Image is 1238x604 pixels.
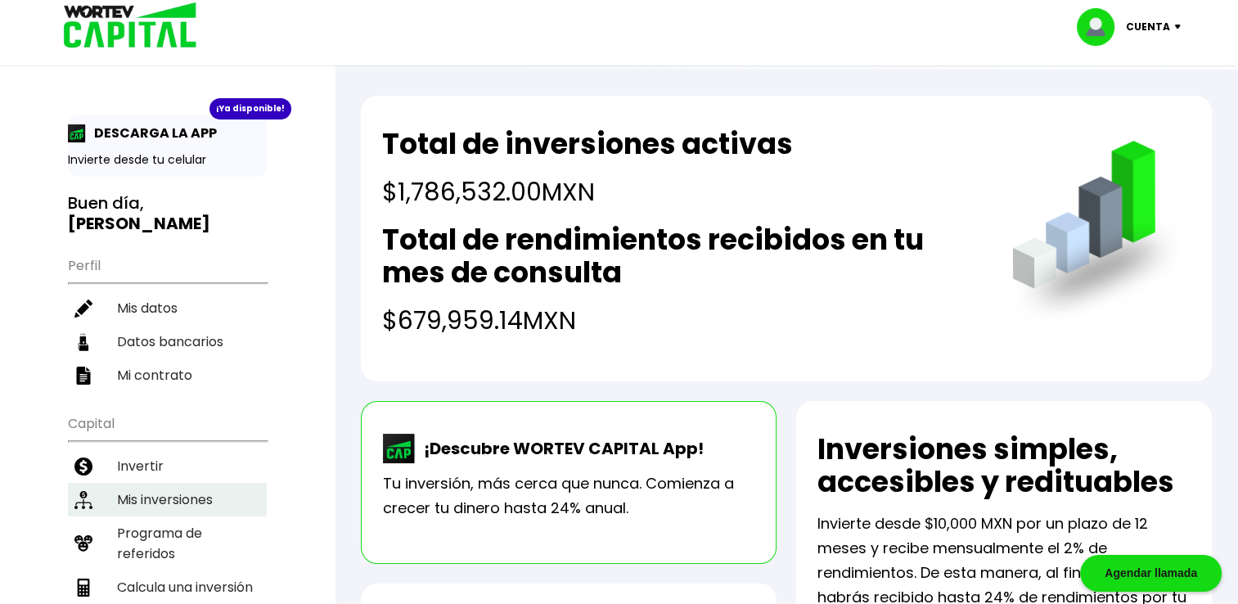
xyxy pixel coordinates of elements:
[74,367,92,385] img: contrato-icon.f2db500c.svg
[74,534,92,552] img: recomiendanos-icon.9b8e9327.svg
[68,325,267,358] a: Datos bancarios
[68,151,267,169] p: Invierte desde tu celular
[1077,8,1126,46] img: profile-image
[1005,141,1191,327] img: grafica.516fef24.png
[383,434,416,463] img: wortev-capital-app-icon
[382,174,793,210] h4: $1,786,532.00 MXN
[74,300,92,318] img: editar-icon.952d3147.svg
[68,247,267,392] ul: Perfil
[68,516,267,570] a: Programa de referidos
[1080,555,1222,592] div: Agendar llamada
[74,458,92,476] img: invertir-icon.b3b967d7.svg
[74,491,92,509] img: inversiones-icon.6695dc30.svg
[817,433,1191,498] h2: Inversiones simples, accesibles y redituables
[1126,15,1170,39] p: Cuenta
[1170,25,1192,29] img: icon-down
[68,449,267,483] a: Invertir
[382,128,793,160] h2: Total de inversiones activas
[74,333,92,351] img: datos-icon.10cf9172.svg
[68,291,267,325] a: Mis datos
[68,483,267,516] a: Mis inversiones
[416,436,704,461] p: ¡Descubre WORTEV CAPITAL App!
[68,212,210,235] b: [PERSON_NAME]
[68,193,267,234] h3: Buen día,
[382,302,979,339] h4: $679,959.14 MXN
[68,570,267,604] a: Calcula una inversión
[383,471,754,521] p: Tu inversión, más cerca que nunca. Comienza a crecer tu dinero hasta 24% anual.
[74,579,92,597] img: calculadora-icon.17d418c4.svg
[68,358,267,392] a: Mi contrato
[382,223,979,289] h2: Total de rendimientos recibidos en tu mes de consulta
[86,123,217,143] p: DESCARGA LA APP
[68,124,86,142] img: app-icon
[209,98,291,119] div: ¡Ya disponible!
